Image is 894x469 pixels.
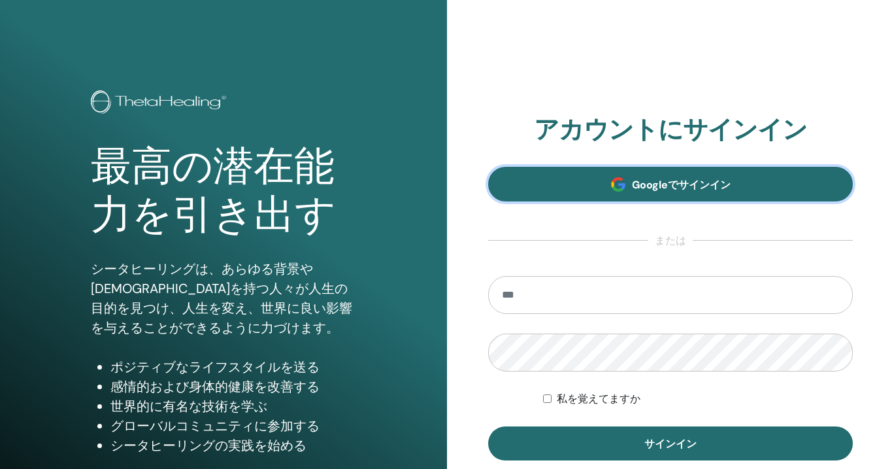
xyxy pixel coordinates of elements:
[488,426,853,460] button: サインイン
[543,391,853,407] div: 無期限または手動でログアウトするまで認証を維持する
[110,437,306,454] font: シータヒーリングの実践を始める
[110,398,267,415] font: 世界的に有名な技術を学ぶ
[110,417,320,434] font: グローバルコミュニティに参加する
[488,167,853,201] a: Googleでサインイン
[110,358,320,375] font: ポジティブなライフスタイルを送る
[557,392,640,405] font: 私を覚えてますか
[644,437,697,451] font: サインイン
[534,113,807,146] font: アカウントにサインイン
[91,260,352,336] font: シータヒーリングは、あらゆる背景や[DEMOGRAPHIC_DATA]を持つ人々が人生の目的を見つけ、人生を変え、世界に良い影響を与えることができるように力づけます。
[91,143,336,238] font: 最高の潜在能力を引き出す
[632,178,731,192] font: Googleでサインイン
[110,378,320,395] font: 感情的および身体的健康を改善する
[655,234,686,247] font: または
